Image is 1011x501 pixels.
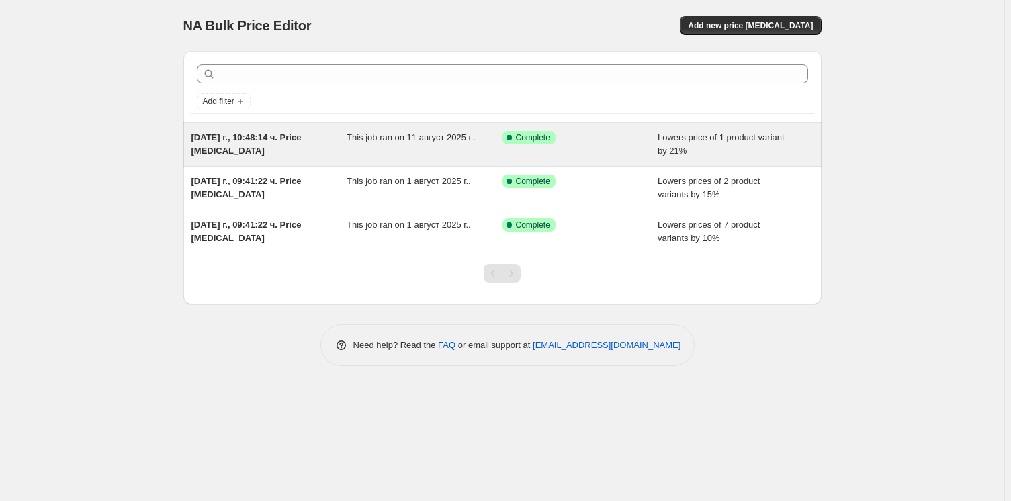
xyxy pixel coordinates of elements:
[191,132,302,156] span: [DATE] г., 10:48:14 ч. Price [MEDICAL_DATA]
[347,176,471,186] span: This job ran on 1 август 2025 г..
[688,20,813,31] span: Add new price [MEDICAL_DATA]
[658,132,785,156] span: Lowers price of 1 product variant by 21%
[516,176,550,187] span: Complete
[516,220,550,230] span: Complete
[680,16,821,35] button: Add new price [MEDICAL_DATA]
[533,340,680,350] a: [EMAIL_ADDRESS][DOMAIN_NAME]
[353,340,439,350] span: Need help? Read the
[658,176,760,199] span: Lowers prices of 2 product variants by 15%
[191,220,302,243] span: [DATE] г., 09:41:22 ч. Price [MEDICAL_DATA]
[203,96,234,107] span: Add filter
[658,220,760,243] span: Lowers prices of 7 product variants by 10%
[197,93,251,109] button: Add filter
[455,340,533,350] span: or email support at
[183,18,312,33] span: NA Bulk Price Editor
[347,132,476,142] span: This job ran on 11 август 2025 г..
[191,176,302,199] span: [DATE] г., 09:41:22 ч. Price [MEDICAL_DATA]
[516,132,550,143] span: Complete
[484,264,521,283] nav: Pagination
[438,340,455,350] a: FAQ
[347,220,471,230] span: This job ran on 1 август 2025 г..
